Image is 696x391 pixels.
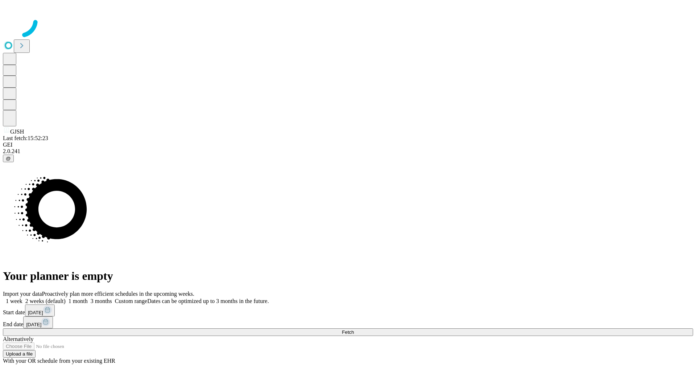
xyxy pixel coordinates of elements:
[3,155,14,162] button: @
[6,156,11,161] span: @
[26,322,41,327] span: [DATE]
[3,142,693,148] div: GEI
[3,135,48,141] span: Last fetch: 15:52:23
[3,148,693,155] div: 2.0.241
[6,298,22,304] span: 1 week
[115,298,147,304] span: Custom range
[3,328,693,336] button: Fetch
[3,269,693,283] h1: Your planner is empty
[3,358,115,364] span: With your OR schedule from your existing EHR
[3,304,693,316] div: Start date
[3,291,42,297] span: Import your data
[147,298,269,304] span: Dates can be optimized up to 3 months in the future.
[10,129,24,135] span: GJSH
[23,316,53,328] button: [DATE]
[28,310,43,315] span: [DATE]
[42,291,194,297] span: Proactively plan more efficient schedules in the upcoming weeks.
[25,298,66,304] span: 2 weeks (default)
[3,316,693,328] div: End date
[91,298,112,304] span: 3 months
[3,336,33,342] span: Alternatively
[69,298,88,304] span: 1 month
[25,304,55,316] button: [DATE]
[3,350,36,358] button: Upload a file
[342,329,354,335] span: Fetch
